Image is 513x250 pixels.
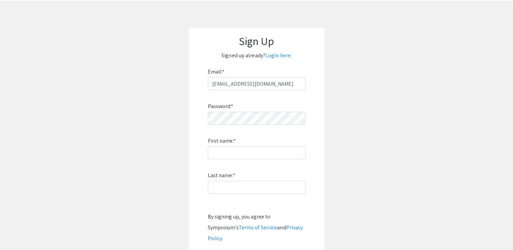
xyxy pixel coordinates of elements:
[208,136,236,146] label: First name:
[208,211,305,244] div: By signing up, you agree to Symposium’s and .
[208,66,225,77] label: Email:
[208,101,234,112] label: Password:
[208,170,235,181] label: Last name:
[265,52,292,59] a: Login here.
[239,224,277,231] a: Terms of Service
[5,220,29,245] iframe: Chat
[196,50,318,61] p: Signed up already?
[196,35,318,47] h1: Sign Up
